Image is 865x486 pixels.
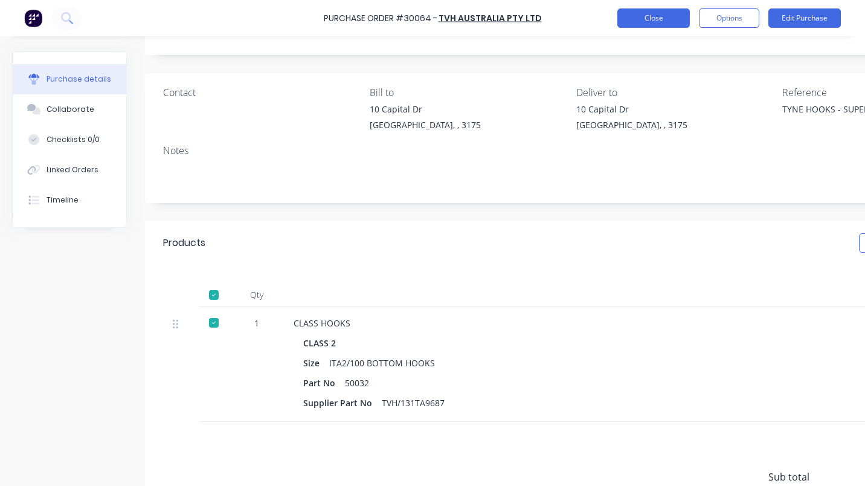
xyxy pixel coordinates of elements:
[370,85,567,100] div: Bill to
[13,94,126,125] button: Collaborate
[47,195,79,206] div: Timeline
[47,134,100,145] div: Checklists 0/0
[303,374,345,392] div: Part No
[382,394,445,412] div: TVH/131TA9687
[13,125,126,155] button: Checklists 0/0
[768,8,841,28] button: Edit Purchase
[303,354,329,372] div: Size
[370,118,481,131] div: [GEOGRAPHIC_DATA], , 3175
[239,317,274,329] div: 1
[13,64,126,94] button: Purchase details
[303,394,382,412] div: Supplier Part No
[230,283,284,307] div: Qty
[13,185,126,215] button: Timeline
[47,104,94,115] div: Collaborate
[329,354,435,372] div: ITA2/100 BOTTOM HOOKS
[163,85,361,100] div: Contact
[47,74,111,85] div: Purchase details
[768,470,859,484] span: Sub total
[576,118,687,131] div: [GEOGRAPHIC_DATA], , 3175
[345,374,369,392] div: 50032
[370,103,481,115] div: 10 Capital Dr
[576,103,687,115] div: 10 Capital Dr
[47,164,98,175] div: Linked Orders
[576,85,774,100] div: Deliver to
[13,155,126,185] button: Linked Orders
[163,236,205,250] div: Products
[303,334,341,352] div: CLASS 2
[24,9,42,27] img: Factory
[699,8,759,28] button: Options
[324,12,437,25] div: Purchase Order #30064 -
[439,12,542,24] a: TVH AUSTRALIA PTY LTD
[617,8,690,28] button: Close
